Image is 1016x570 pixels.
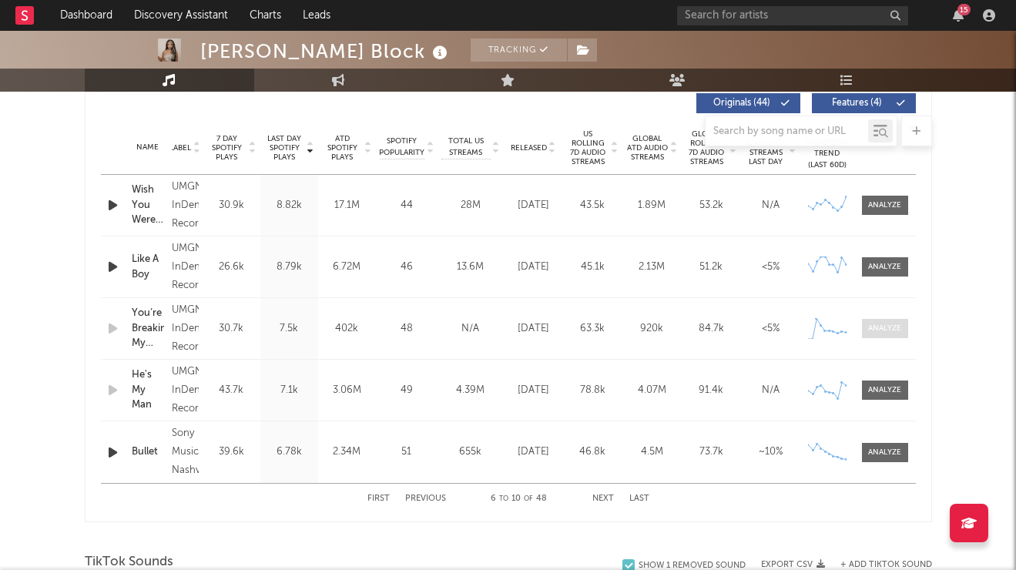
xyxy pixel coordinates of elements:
[686,383,737,398] div: 91.4k
[745,321,796,337] div: <5%
[264,198,314,213] div: 8.82k
[686,260,737,275] div: 51.2k
[508,198,559,213] div: [DATE]
[499,495,508,502] span: to
[567,198,619,213] div: 43.5k
[206,260,257,275] div: 26.6k
[626,383,678,398] div: 4.07M
[745,129,787,166] span: Estimated % Playlist Streams Last Day
[206,383,257,398] div: 43.7k
[686,198,737,213] div: 53.2k
[322,198,372,213] div: 17.1M
[706,126,868,138] input: Search by song name or URL
[957,4,971,15] div: 15
[206,321,257,337] div: 30.7k
[441,136,491,159] span: Total US Streams
[592,495,614,503] button: Next
[206,134,247,162] span: 7 Day Spotify Plays
[172,363,199,418] div: UMGN InDent Records
[322,444,372,460] div: 2.34M
[804,125,850,171] div: Global Streaming Trend (Last 60D)
[200,39,451,64] div: [PERSON_NAME] Block
[380,198,434,213] div: 44
[380,444,434,460] div: 51
[840,561,932,569] button: + Add TikTok Sound
[132,252,164,282] a: Like A Boy
[367,495,390,503] button: First
[745,198,796,213] div: N/A
[686,444,737,460] div: 73.7k
[172,424,199,480] div: Sony Music Nashville
[380,383,434,398] div: 49
[745,444,796,460] div: ~ 10 %
[822,99,893,108] span: Features ( 4 )
[508,444,559,460] div: [DATE]
[132,367,164,413] a: He's My Man
[132,142,164,153] div: Name
[172,178,199,233] div: UMGN InDent Records
[380,321,434,337] div: 48
[626,134,669,162] span: Global ATD Audio Streams
[132,306,164,351] a: You’re Breaking My Heart ([PERSON_NAME])
[567,260,619,275] div: 45.1k
[812,93,916,113] button: Features(4)
[686,321,737,337] div: 84.7k
[264,260,314,275] div: 8.79k
[206,444,257,460] div: 39.6k
[626,260,678,275] div: 2.13M
[567,321,619,337] div: 63.3k
[172,240,199,295] div: UMGN InDent Records
[405,495,446,503] button: Previous
[172,301,199,357] div: UMGN InDent Records
[567,383,619,398] div: 78.8k
[567,129,609,166] span: US Rolling 7D Audio Streams
[441,260,500,275] div: 13.6M
[745,260,796,275] div: <5%
[626,444,678,460] div: 4.5M
[511,143,547,153] span: Released
[379,136,424,159] span: Spotify Popularity
[441,321,500,337] div: N/A
[626,321,678,337] div: 920k
[206,198,257,213] div: 30.9k
[169,143,191,153] span: Label
[706,99,777,108] span: Originals ( 44 )
[745,383,796,398] div: N/A
[264,134,305,162] span: Last Day Spotify Plays
[264,444,314,460] div: 6.78k
[380,260,434,275] div: 46
[264,383,314,398] div: 7.1k
[471,39,567,62] button: Tracking
[322,383,372,398] div: 3.06M
[629,495,649,503] button: Last
[508,383,559,398] div: [DATE]
[441,444,500,460] div: 655k
[508,260,559,275] div: [DATE]
[264,321,314,337] div: 7.5k
[567,444,619,460] div: 46.8k
[626,198,678,213] div: 1.89M
[524,495,533,502] span: of
[322,134,363,162] span: ATD Spotify Plays
[677,6,908,25] input: Search for artists
[686,129,728,166] span: Global Rolling 7D Audio Streams
[825,561,932,569] button: + Add TikTok Sound
[132,183,164,228] a: Wish You Were The Whiskey
[441,383,500,398] div: 4.39M
[441,198,500,213] div: 28M
[322,321,372,337] div: 402k
[322,260,372,275] div: 6.72M
[477,490,562,508] div: 6 10 48
[953,9,964,22] button: 15
[508,321,559,337] div: [DATE]
[761,560,825,569] button: Export CSV
[132,444,164,460] a: Bullet
[696,93,800,113] button: Originals(44)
